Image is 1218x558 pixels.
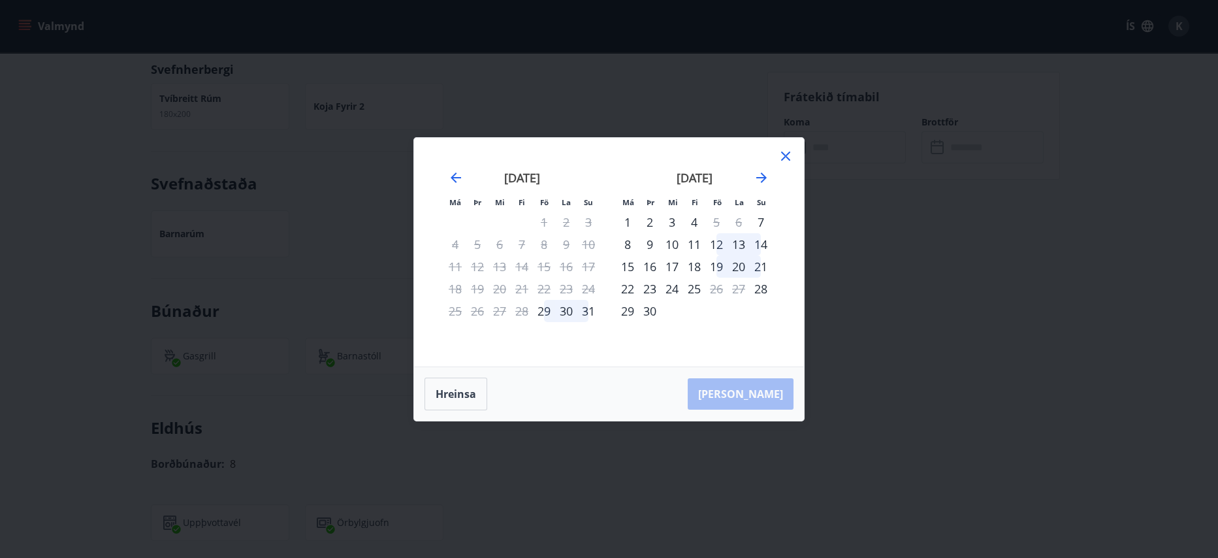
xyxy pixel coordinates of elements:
td: Choose sunnudagur, 21. september 2025 as your check-in date. It’s available. [750,255,772,278]
div: 16 [639,255,661,278]
td: Choose þriðjudagur, 16. september 2025 as your check-in date. It’s available. [639,255,661,278]
td: Not available. föstudagur, 1. ágúst 2025 [533,211,555,233]
td: Not available. mánudagur, 11. ágúst 2025 [444,255,466,278]
td: Not available. laugardagur, 23. ágúst 2025 [555,278,577,300]
div: 23 [639,278,661,300]
td: Choose fimmtudagur, 25. september 2025 as your check-in date. It’s available. [683,278,705,300]
small: Fi [692,197,698,207]
div: Aðeins innritun í boði [750,211,772,233]
td: Not available. laugardagur, 2. ágúst 2025 [555,211,577,233]
td: Not available. miðvikudagur, 20. ágúst 2025 [489,278,511,300]
td: Not available. fimmtudagur, 14. ágúst 2025 [511,255,533,278]
div: 24 [661,278,683,300]
div: 30 [555,300,577,322]
td: Choose fimmtudagur, 18. september 2025 as your check-in date. It’s available. [683,255,705,278]
div: 11 [683,233,705,255]
td: Not available. fimmtudagur, 7. ágúst 2025 [511,233,533,255]
td: Not available. föstudagur, 5. september 2025 [705,211,728,233]
div: 29 [617,300,639,322]
td: Choose sunnudagur, 28. september 2025 as your check-in date. It’s available. [750,278,772,300]
td: Choose mánudagur, 15. september 2025 as your check-in date. It’s available. [617,255,639,278]
strong: [DATE] [504,170,540,186]
td: Not available. miðvikudagur, 13. ágúst 2025 [489,255,511,278]
small: Su [757,197,766,207]
td: Not available. miðvikudagur, 6. ágúst 2025 [489,233,511,255]
div: 3 [661,211,683,233]
td: Choose laugardagur, 30. ágúst 2025 as your check-in date. It’s available. [555,300,577,322]
div: 19 [705,255,728,278]
div: 2 [639,211,661,233]
td: Choose þriðjudagur, 2. september 2025 as your check-in date. It’s available. [639,211,661,233]
td: Not available. föstudagur, 8. ágúst 2025 [533,233,555,255]
td: Choose föstudagur, 12. september 2025 as your check-in date. It’s available. [705,233,728,255]
div: 30 [639,300,661,322]
td: Choose miðvikudagur, 24. september 2025 as your check-in date. It’s available. [661,278,683,300]
div: 18 [683,255,705,278]
td: Choose mánudagur, 22. september 2025 as your check-in date. It’s available. [617,278,639,300]
td: Not available. mánudagur, 18. ágúst 2025 [444,278,466,300]
td: Not available. þriðjudagur, 5. ágúst 2025 [466,233,489,255]
td: Choose þriðjudagur, 30. september 2025 as your check-in date. It’s available. [639,300,661,322]
small: Þr [473,197,481,207]
td: Choose þriðjudagur, 9. september 2025 as your check-in date. It’s available. [639,233,661,255]
td: Choose sunnudagur, 14. september 2025 as your check-in date. It’s available. [750,233,772,255]
div: 20 [728,255,750,278]
td: Not available. laugardagur, 6. september 2025 [728,211,750,233]
div: 12 [705,233,728,255]
td: Choose miðvikudagur, 17. september 2025 as your check-in date. It’s available. [661,255,683,278]
td: Not available. föstudagur, 26. september 2025 [705,278,728,300]
td: Choose fimmtudagur, 11. september 2025 as your check-in date. It’s available. [683,233,705,255]
small: La [735,197,744,207]
button: Hreinsa [425,378,487,410]
div: 1 [617,211,639,233]
div: 4 [683,211,705,233]
td: Choose miðvikudagur, 10. september 2025 as your check-in date. It’s available. [661,233,683,255]
td: Not available. mánudagur, 25. ágúst 2025 [444,300,466,322]
td: Not available. mánudagur, 4. ágúst 2025 [444,233,466,255]
div: 10 [661,233,683,255]
small: Fö [713,197,722,207]
div: 13 [728,233,750,255]
div: Aðeins útritun í boði [705,211,728,233]
div: 31 [577,300,600,322]
td: Choose miðvikudagur, 3. september 2025 as your check-in date. It’s available. [661,211,683,233]
small: Fi [519,197,525,207]
td: Choose mánudagur, 8. september 2025 as your check-in date. It’s available. [617,233,639,255]
small: La [562,197,571,207]
div: Aðeins útritun í boði [705,278,728,300]
div: Move forward to switch to the next month. [754,170,769,186]
td: Choose sunnudagur, 7. september 2025 as your check-in date. It’s available. [750,211,772,233]
td: Choose laugardagur, 13. september 2025 as your check-in date. It’s available. [728,233,750,255]
div: 21 [750,255,772,278]
td: Not available. þriðjudagur, 12. ágúst 2025 [466,255,489,278]
td: Not available. sunnudagur, 3. ágúst 2025 [577,211,600,233]
td: Not available. laugardagur, 9. ágúst 2025 [555,233,577,255]
td: Choose þriðjudagur, 23. september 2025 as your check-in date. It’s available. [639,278,661,300]
div: 22 [617,278,639,300]
td: Not available. sunnudagur, 17. ágúst 2025 [577,255,600,278]
td: Not available. föstudagur, 15. ágúst 2025 [533,255,555,278]
small: Fö [540,197,549,207]
small: Þr [647,197,654,207]
small: Má [449,197,461,207]
div: Aðeins innritun í boði [533,300,555,322]
td: Choose mánudagur, 29. september 2025 as your check-in date. It’s available. [617,300,639,322]
td: Not available. þriðjudagur, 19. ágúst 2025 [466,278,489,300]
td: Choose föstudagur, 19. september 2025 as your check-in date. It’s available. [705,255,728,278]
small: Su [584,197,593,207]
td: Choose sunnudagur, 31. ágúst 2025 as your check-in date. It’s available. [577,300,600,322]
div: Aðeins innritun í boði [750,278,772,300]
td: Not available. sunnudagur, 24. ágúst 2025 [577,278,600,300]
div: Calendar [430,154,788,351]
td: Not available. fimmtudagur, 21. ágúst 2025 [511,278,533,300]
div: 15 [617,255,639,278]
small: Mi [668,197,678,207]
td: Choose föstudagur, 29. ágúst 2025 as your check-in date. It’s available. [533,300,555,322]
div: 9 [639,233,661,255]
div: 25 [683,278,705,300]
td: Not available. sunnudagur, 10. ágúst 2025 [577,233,600,255]
td: Not available. laugardagur, 27. september 2025 [728,278,750,300]
td: Choose mánudagur, 1. september 2025 as your check-in date. It’s available. [617,211,639,233]
td: Not available. föstudagur, 22. ágúst 2025 [533,278,555,300]
td: Choose laugardagur, 20. september 2025 as your check-in date. It’s available. [728,255,750,278]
